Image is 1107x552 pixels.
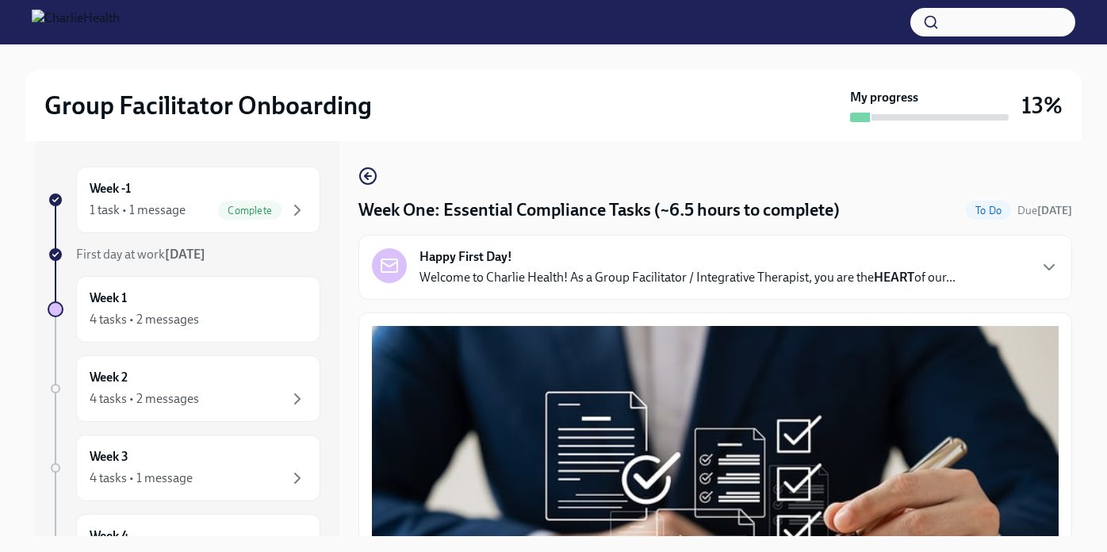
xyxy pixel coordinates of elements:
a: Week 14 tasks • 2 messages [48,276,320,343]
div: 1 task • 1 message [90,201,186,219]
span: Due [1017,204,1072,217]
a: Week 34 tasks • 1 message [48,435,320,501]
p: Welcome to Charlie Health! As a Group Facilitator / Integrative Therapist, you are the of our... [419,269,956,286]
h6: Week 1 [90,289,127,307]
a: Week 24 tasks • 2 messages [48,355,320,422]
h6: Week 4 [90,527,128,545]
span: August 25th, 2025 09:00 [1017,203,1072,218]
a: First day at work[DATE] [48,246,320,263]
h3: 13% [1021,91,1063,120]
h6: Week 2 [90,369,128,386]
span: First day at work [76,247,205,262]
span: Complete [218,205,282,217]
strong: My progress [850,89,918,106]
h6: Week 3 [90,448,128,466]
h2: Group Facilitator Onboarding [44,90,372,121]
img: CharlieHealth [32,10,120,35]
h6: Week -1 [90,180,131,197]
span: To Do [966,205,1011,217]
div: 4 tasks • 2 messages [90,311,199,328]
h4: Week One: Essential Compliance Tasks (~6.5 hours to complete) [358,198,840,222]
strong: Happy First Day! [419,248,512,266]
strong: HEART [874,270,914,285]
div: 4 tasks • 2 messages [90,390,199,408]
strong: [DATE] [1037,204,1072,217]
strong: [DATE] [165,247,205,262]
div: 4 tasks • 1 message [90,470,193,487]
a: Week -11 task • 1 messageComplete [48,167,320,233]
